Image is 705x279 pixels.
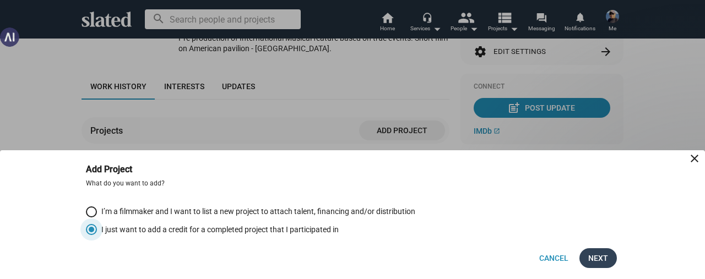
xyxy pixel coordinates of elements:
span: Cancel [539,248,568,268]
span: I’m a filmmaker and I want to list a new project to attach talent, financing and/or distribution [97,206,415,217]
span: I just want to add a credit for a completed project that I participated in [97,225,339,235]
h3: Add Project [86,163,148,175]
button: Next [579,248,617,268]
bottom-sheet-header: Add Project [86,163,619,179]
div: What do you want to add? [86,179,619,188]
mat-radio-group: Select an option [86,206,619,235]
span: Next [588,248,608,268]
mat-icon: close [688,152,701,165]
button: Cancel [530,248,577,268]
